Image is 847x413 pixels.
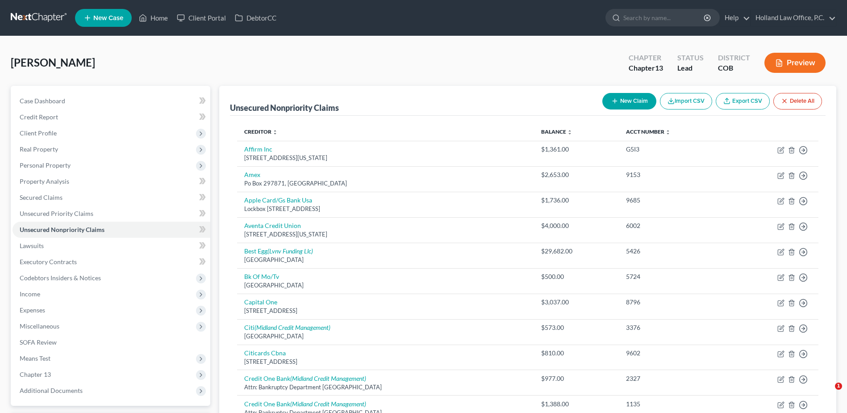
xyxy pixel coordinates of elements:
[230,10,281,26] a: DebtorCC
[20,194,63,201] span: Secured Claims
[677,53,704,63] div: Status
[541,196,612,205] div: $1,736.00
[541,349,612,358] div: $810.00
[244,256,527,264] div: [GEOGRAPHIC_DATA]
[626,247,722,256] div: 5426
[13,190,210,206] a: Secured Claims
[541,400,612,409] div: $1,388.00
[244,349,286,357] a: Citicards Cbna
[626,128,671,135] a: Acct Number unfold_more
[623,9,705,26] input: Search by name...
[244,230,527,239] div: [STREET_ADDRESS][US_STATE]
[626,196,722,205] div: 9685
[835,383,842,390] span: 1
[244,358,527,366] div: [STREET_ADDRESS]
[244,154,527,162] div: [STREET_ADDRESS][US_STATE]
[244,171,260,178] a: Amex
[93,15,123,21] span: New Case
[751,10,836,26] a: Holland Law Office, P.C.
[764,53,826,73] button: Preview
[13,206,210,222] a: Unsecured Priority Claims
[20,177,69,185] span: Property Analysis
[626,170,722,179] div: 9153
[244,324,330,331] a: Citi(Midland Credit Management)
[541,272,612,281] div: $500.00
[244,247,313,255] a: Best Egg(Lvnv Funding Llc)
[13,254,210,270] a: Executory Contracts
[541,298,612,307] div: $3,037.00
[11,56,95,69] span: [PERSON_NAME]
[773,93,822,110] button: Delete All
[541,145,612,154] div: $1,361.00
[20,371,51,378] span: Chapter 13
[20,145,58,153] span: Real Property
[244,205,527,213] div: Lockbox [STREET_ADDRESS]
[626,272,722,281] div: 5724
[626,400,722,409] div: 1135
[244,179,527,188] div: Po Box 297871, [GEOGRAPHIC_DATA]
[541,247,612,256] div: $29,682.00
[244,281,527,290] div: [GEOGRAPHIC_DATA]
[626,221,722,230] div: 6002
[20,129,57,137] span: Client Profile
[134,10,172,26] a: Home
[13,238,210,254] a: Lawsuits
[20,322,59,330] span: Miscellaneous
[567,130,572,135] i: unfold_more
[20,242,44,249] span: Lawsuits
[244,375,366,382] a: Credit One Bank(Midland Credit Management)
[290,375,366,382] i: (Midland Credit Management)
[20,161,71,169] span: Personal Property
[20,306,45,314] span: Expenses
[20,290,40,298] span: Income
[626,145,722,154] div: G5I3
[244,298,277,306] a: Capital One
[20,97,65,105] span: Case Dashboard
[626,349,722,358] div: 9602
[13,109,210,125] a: Credit Report
[172,10,230,26] a: Client Portal
[244,332,527,341] div: [GEOGRAPHIC_DATA]
[244,145,272,153] a: Affirm Inc
[244,307,527,315] div: [STREET_ADDRESS]
[290,400,366,408] i: (Midland Credit Management)
[665,130,671,135] i: unfold_more
[20,210,93,217] span: Unsecured Priority Claims
[20,113,58,121] span: Credit Report
[677,63,704,73] div: Lead
[541,128,572,135] a: Balance unfold_more
[541,323,612,332] div: $573.00
[244,128,278,135] a: Creditor unfold_more
[626,323,722,332] div: 3376
[230,102,339,113] div: Unsecured Nonpriority Claims
[541,374,612,383] div: $977.00
[660,93,712,110] button: Import CSV
[718,63,750,73] div: COB
[244,222,301,229] a: Aventa Credit Union
[20,226,104,233] span: Unsecured Nonpriority Claims
[13,173,210,190] a: Property Analysis
[655,63,663,72] span: 13
[716,93,770,110] a: Export CSV
[20,258,77,265] span: Executory Contracts
[20,354,50,362] span: Means Test
[13,334,210,350] a: SOFA Review
[626,298,722,307] div: 8796
[244,400,366,408] a: Credit One Bank(Midland Credit Management)
[20,387,83,394] span: Additional Documents
[541,221,612,230] div: $4,000.00
[244,383,527,392] div: Attn: Bankruptcy Department [GEOGRAPHIC_DATA]
[720,10,750,26] a: Help
[602,93,656,110] button: New Claim
[629,53,663,63] div: Chapter
[244,196,312,204] a: Apple Card/Gs Bank Usa
[20,338,57,346] span: SOFA Review
[20,274,101,282] span: Codebtors Insiders & Notices
[255,324,330,331] i: (Midland Credit Management)
[718,53,750,63] div: District
[626,374,722,383] div: 2327
[13,93,210,109] a: Case Dashboard
[13,222,210,238] a: Unsecured Nonpriority Claims
[272,130,278,135] i: unfold_more
[629,63,663,73] div: Chapter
